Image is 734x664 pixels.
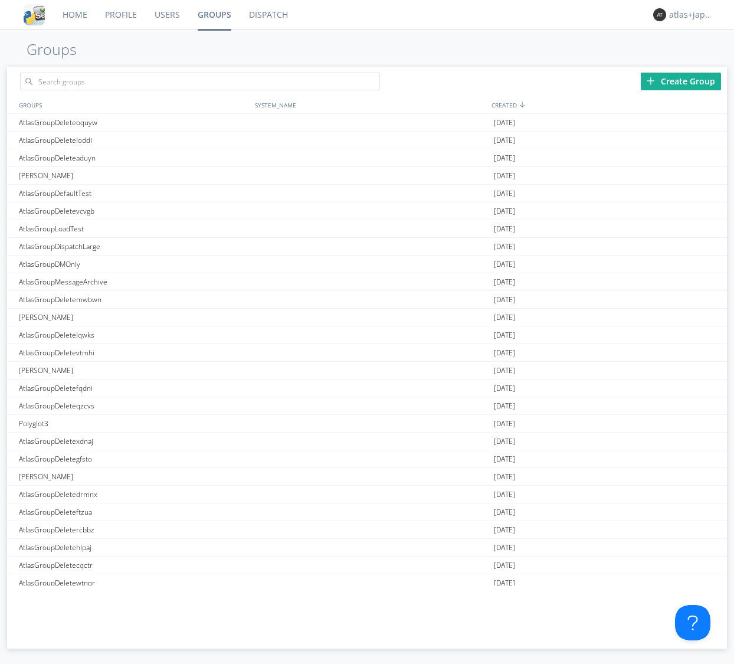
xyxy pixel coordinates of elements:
[16,539,251,556] div: AtlasGroupDeletehlpaj
[494,521,515,539] span: [DATE]
[7,238,726,256] a: AtlasGroupDispatchLarge[DATE]
[252,96,489,113] div: SYSTEM_NAME
[653,8,666,21] img: 373638.png
[7,415,726,433] a: Polyglot3[DATE]
[16,433,251,450] div: AtlasGroupDeletexdnaj
[16,415,251,432] div: Polyglot3
[494,362,515,380] span: [DATE]
[7,344,726,362] a: AtlasGroupDeletevtmhi[DATE]
[494,149,515,167] span: [DATE]
[16,450,251,467] div: AtlasGroupDeletegfsto
[7,309,726,326] a: [PERSON_NAME][DATE]
[16,344,251,361] div: AtlasGroupDeletevtmhi
[494,326,515,344] span: [DATE]
[7,539,726,557] a: AtlasGroupDeletehlpaj[DATE]
[7,468,726,486] a: [PERSON_NAME][DATE]
[7,273,726,291] a: AtlasGroupMessageArchive[DATE]
[7,220,726,238] a: AtlasGroupLoadTest[DATE]
[16,468,251,485] div: [PERSON_NAME]
[494,380,515,397] span: [DATE]
[669,9,713,21] div: atlas+japanese0001
[494,468,515,486] span: [DATE]
[7,433,726,450] a: AtlasGroupDeletexdnaj[DATE]
[7,574,726,592] a: AtlasGroupDeletewtnpr[DATE]
[16,397,251,414] div: AtlasGroupDeleteqzcvs
[24,4,45,25] img: cddb5a64eb264b2086981ab96f4c1ba7
[16,273,251,290] div: AtlasGroupMessageArchive
[16,326,251,344] div: AtlasGroupDeletelqwks
[7,450,726,468] a: AtlasGroupDeletegfsto[DATE]
[494,433,515,450] span: [DATE]
[16,574,251,591] div: AtlasGroupDeletewtnpr
[16,521,251,538] div: AtlasGroupDeletercbbz
[494,273,515,291] span: [DATE]
[494,574,515,592] span: [DATE]
[16,291,251,308] div: AtlasGroupDeletemwbwn
[16,362,251,379] div: [PERSON_NAME]
[16,96,248,113] div: GROUPS
[494,486,515,503] span: [DATE]
[16,202,251,220] div: AtlasGroupDeletevcvgb
[20,73,380,90] input: Search groups
[494,503,515,521] span: [DATE]
[7,380,726,397] a: AtlasGroupDeletefqdni[DATE]
[7,167,726,185] a: [PERSON_NAME][DATE]
[494,344,515,362] span: [DATE]
[7,132,726,149] a: AtlasGroupDeleteloddi[DATE]
[494,220,515,238] span: [DATE]
[16,220,251,237] div: AtlasGroupLoadTest
[16,309,251,326] div: [PERSON_NAME]
[494,238,515,256] span: [DATE]
[647,77,655,85] img: plus.svg
[494,539,515,557] span: [DATE]
[494,114,515,132] span: [DATE]
[7,114,726,132] a: AtlasGroupDeleteoquyw[DATE]
[16,132,251,149] div: AtlasGroupDeleteloddi
[16,380,251,397] div: AtlasGroupDeletefqdni
[7,256,726,273] a: AtlasGroupDMOnly[DATE]
[494,397,515,415] span: [DATE]
[494,291,515,309] span: [DATE]
[7,362,726,380] a: [PERSON_NAME][DATE]
[494,167,515,185] span: [DATE]
[494,202,515,220] span: [DATE]
[16,256,251,273] div: AtlasGroupDMOnly
[494,450,515,468] span: [DATE]
[16,503,251,521] div: AtlasGroupDeleteftzua
[7,149,726,167] a: AtlasGroupDeleteaduyn[DATE]
[494,185,515,202] span: [DATE]
[16,238,251,255] div: AtlasGroupDispatchLarge
[16,185,251,202] div: AtlasGroupDefaultTest
[7,185,726,202] a: AtlasGroupDefaultTest[DATE]
[16,167,251,184] div: [PERSON_NAME]
[494,415,515,433] span: [DATE]
[7,326,726,344] a: AtlasGroupDeletelqwks[DATE]
[7,521,726,539] a: AtlasGroupDeletercbbz[DATE]
[7,557,726,574] a: AtlasGroupDeletecqctr[DATE]
[7,397,726,415] a: AtlasGroupDeleteqzcvs[DATE]
[494,557,515,574] span: [DATE]
[489,96,727,113] div: CREATED
[494,132,515,149] span: [DATE]
[641,73,721,90] div: Create Group
[16,486,251,503] div: AtlasGroupDeletedrmnx
[7,291,726,309] a: AtlasGroupDeletemwbwn[DATE]
[7,202,726,220] a: AtlasGroupDeletevcvgb[DATE]
[16,114,251,131] div: AtlasGroupDeleteoquyw
[7,503,726,521] a: AtlasGroupDeleteftzua[DATE]
[16,149,251,166] div: AtlasGroupDeleteaduyn
[7,486,726,503] a: AtlasGroupDeletedrmnx[DATE]
[494,256,515,273] span: [DATE]
[16,557,251,574] div: AtlasGroupDeletecqctr
[675,605,710,640] iframe: Toggle Customer Support
[494,309,515,326] span: [DATE]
